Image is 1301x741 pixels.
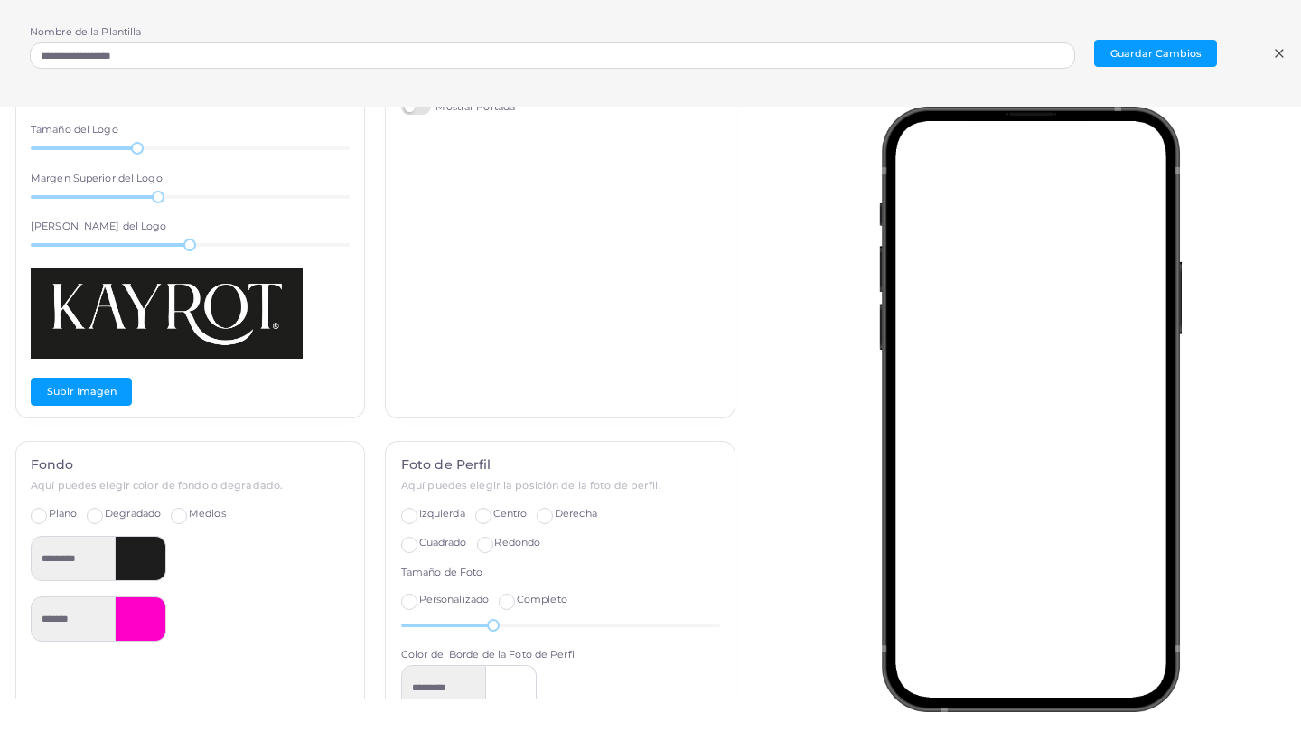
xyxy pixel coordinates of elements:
[517,593,567,605] span: Completo
[1094,40,1217,67] button: Guardar Cambios
[494,536,540,549] span: Redondo
[493,507,528,520] span: Centro
[31,480,350,492] h6: Aquí puedes elegir color de fondo o degradado.
[31,378,132,405] button: Subir Imagen
[31,172,163,186] label: Margen Superior del Logo
[419,536,467,549] span: Cuadrado
[401,480,720,492] h6: Aquí puedes elegir la posición de la foto de perfil.
[31,123,118,137] label: Tamaño del Logo
[555,507,597,520] span: Derecha
[401,98,515,116] label: Mostrar Portada
[189,507,226,520] span: Medios
[401,566,483,580] label: Tamaño de Foto
[49,507,78,520] span: Plano
[401,457,720,473] h4: Foto de Perfil
[401,648,577,662] label: Color del Borde de la Foto de Perfil
[30,25,141,40] label: Nombre de la Plantilla
[31,457,350,473] h4: Fondo
[31,220,166,234] label: [PERSON_NAME] del Logo
[31,268,303,359] img: Logo
[419,507,465,520] span: Izquierda
[105,507,161,520] span: Degradado
[419,593,489,605] span: Personalizado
